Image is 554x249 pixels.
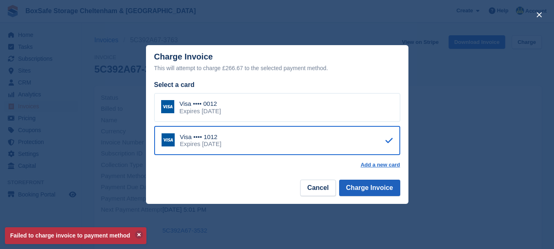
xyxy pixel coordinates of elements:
div: Visa •••• 0012 [180,100,221,107]
button: Cancel [300,180,335,196]
div: Select a card [154,80,400,90]
div: Charge Invoice [154,52,400,73]
img: Visa Logo [162,133,175,146]
a: Add a new card [360,162,400,168]
div: Visa •••• 1012 [180,133,221,141]
div: This will attempt to charge £266.67 to the selected payment method. [154,63,400,73]
div: Expires [DATE] [180,107,221,115]
button: close [533,8,546,21]
div: Expires [DATE] [180,140,221,148]
button: Charge Invoice [339,180,400,196]
img: Visa Logo [161,100,174,113]
p: Failed to charge invoice to payment method [5,227,146,244]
